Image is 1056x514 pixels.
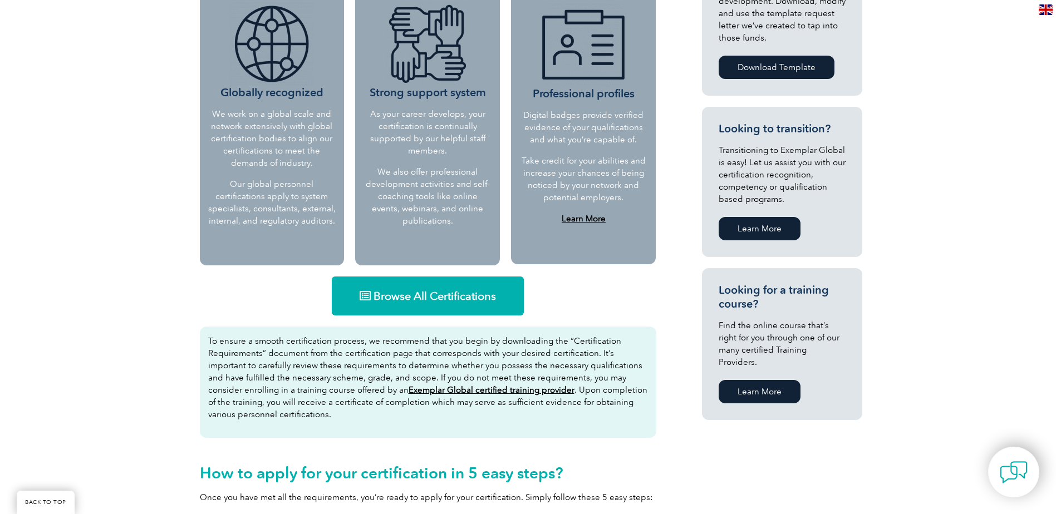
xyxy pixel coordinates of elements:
h3: Looking for a training course? [719,283,846,311]
p: Digital badges provide verified evidence of your qualifications and what you’re capable of. [520,109,646,146]
p: Take credit for your abilities and increase your chances of being noticed by your network and pot... [520,155,646,204]
h2: How to apply for your certification in 5 easy steps? [200,464,656,482]
a: Learn More [719,380,800,403]
a: Exemplar Global certified training provider [409,385,574,395]
img: contact-chat.png [1000,458,1028,486]
h3: Professional profiles [520,3,646,101]
p: Our global personnel certifications apply to system specialists, consultants, external, internal,... [208,178,336,227]
h3: Globally recognized [208,2,336,100]
h3: Looking to transition? [719,122,846,136]
p: We work on a global scale and network extensively with global certification bodies to align our c... [208,108,336,169]
a: BACK TO TOP [17,491,75,514]
p: Find the online course that’s right for you through one of our many certified Training Providers. [719,319,846,368]
p: Transitioning to Exemplar Global is easy! Let us assist you with our certification recognition, c... [719,144,846,205]
p: We also offer professional development activities and self-coaching tools like online events, web... [364,166,492,227]
img: en [1039,4,1053,15]
p: As your career develops, your certification is continually supported by our helpful staff members. [364,108,492,157]
span: Browse All Certifications [374,290,496,302]
a: Browse All Certifications [332,276,524,315]
a: Learn More [562,214,606,224]
p: Once you have met all the requirements, you’re ready to apply for your certification. Simply foll... [200,491,656,503]
a: Download Template [719,56,834,79]
h3: Strong support system [364,2,492,100]
a: Learn More [719,217,800,240]
p: To ensure a smooth certification process, we recommend that you begin by downloading the “Certifi... [208,335,648,421]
